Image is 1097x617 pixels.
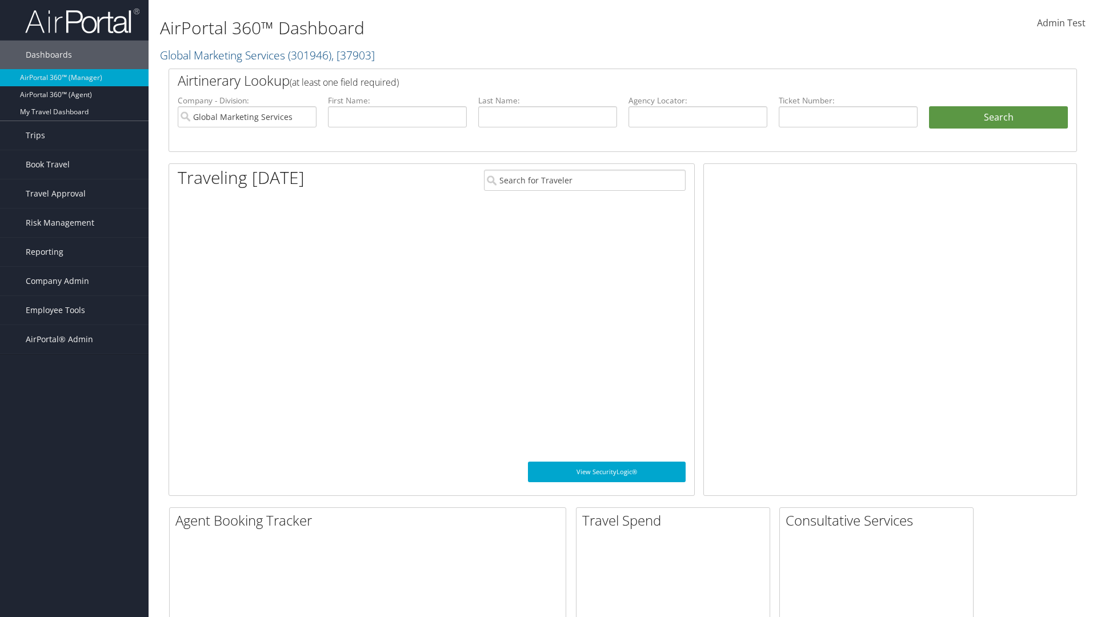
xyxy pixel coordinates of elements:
[26,267,89,295] span: Company Admin
[178,71,992,90] h2: Airtinerary Lookup
[160,16,777,40] h1: AirPortal 360™ Dashboard
[25,7,139,34] img: airportal-logo.png
[478,95,617,106] label: Last Name:
[328,95,467,106] label: First Name:
[26,325,93,354] span: AirPortal® Admin
[26,150,70,179] span: Book Travel
[628,95,767,106] label: Agency Locator:
[26,41,72,69] span: Dashboards
[528,462,686,482] a: View SecurityLogic®
[484,170,686,191] input: Search for Traveler
[786,511,973,530] h2: Consultative Services
[178,95,317,106] label: Company - Division:
[582,511,770,530] h2: Travel Spend
[178,166,305,190] h1: Traveling [DATE]
[175,511,566,530] h2: Agent Booking Tracker
[288,47,331,63] span: ( 301946 )
[26,121,45,150] span: Trips
[290,76,399,89] span: (at least one field required)
[1037,17,1086,29] span: Admin Test
[26,296,85,324] span: Employee Tools
[160,47,375,63] a: Global Marketing Services
[1037,6,1086,41] a: Admin Test
[331,47,375,63] span: , [ 37903 ]
[26,238,63,266] span: Reporting
[26,209,94,237] span: Risk Management
[929,106,1068,129] button: Search
[26,179,86,208] span: Travel Approval
[779,95,918,106] label: Ticket Number:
